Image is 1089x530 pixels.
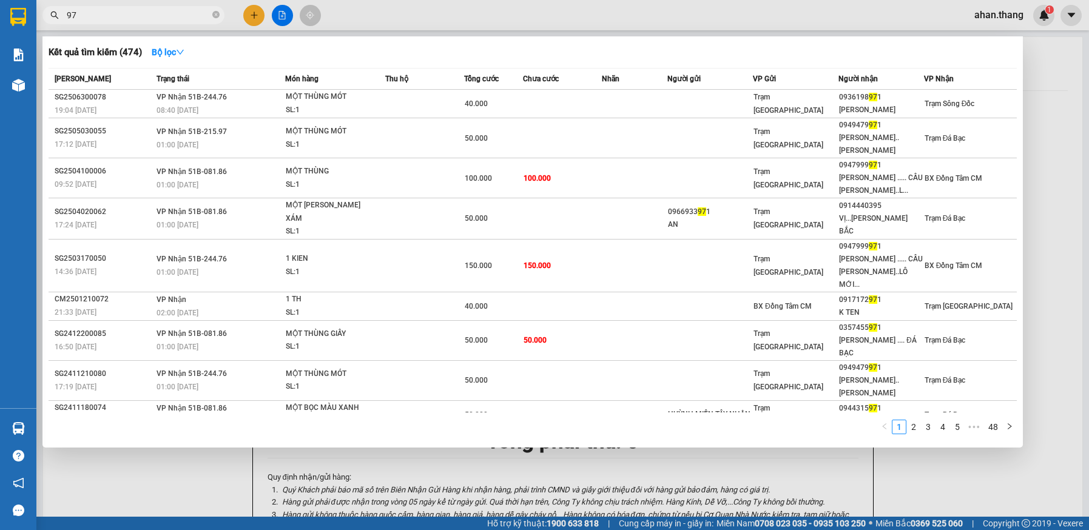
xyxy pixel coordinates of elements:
div: 0908087654 [79,54,202,71]
span: 01:00 [DATE] [157,141,198,149]
span: ••• [965,420,984,434]
div: SG2505030055 [55,125,153,138]
span: 16:50 [DATE] [55,343,96,351]
span: 97 [869,363,877,372]
span: 97 [869,242,877,250]
div: SL: 1 [286,380,377,394]
span: Món hàng [285,75,319,83]
span: down [176,48,184,56]
div: [PERSON_NAME] ..... CẦU [PERSON_NAME]..L... [839,172,923,197]
div: MỘT THÙNG MÓT [286,367,377,381]
span: 01:00 [DATE] [157,383,198,391]
li: 5 [950,420,965,434]
span: 97 [869,404,877,412]
div: 0949479 1 [839,361,923,374]
span: CR : [9,79,28,92]
span: Trạm [GEOGRAPHIC_DATA] [754,404,823,426]
span: Trạm Đá Bạc [925,376,966,384]
span: 01:00 [DATE] [157,181,198,189]
div: MỘT THÙNG [286,165,377,178]
li: 1 [892,420,906,434]
div: [PERSON_NAME]..[PERSON_NAME] [839,374,923,400]
span: 09:52 [DATE] [55,180,96,189]
div: [PERSON_NAME] ..... CẦU [PERSON_NAME]..LÔ MỚI... [839,253,923,291]
span: Trạm Đá Bạc [925,411,966,419]
span: 150.000 [524,261,551,270]
span: VP Nhận 51B-081.86 [157,404,227,412]
span: Trạm Sông Đốc [925,99,975,108]
span: search [50,11,59,19]
div: MỘT BỌC MÀU XANH [286,401,377,415]
span: Người gửi [667,75,701,83]
div: VỊ...[PERSON_NAME] BẮC [839,212,923,238]
span: Trạng thái [157,75,189,83]
span: 97 [698,207,706,216]
span: Trạm [GEOGRAPHIC_DATA] [754,329,823,351]
span: VP Nhận 51B-081.86 [157,329,227,338]
div: MỘT THÙNG MÓT [286,90,377,104]
span: 100.000 [524,174,551,183]
span: question-circle [13,450,24,461]
span: VP Nhận [924,75,954,83]
img: warehouse-icon [12,422,25,435]
span: 02:00 [DATE] [157,309,198,317]
div: [PERSON_NAME]..[PERSON_NAME] [839,132,923,157]
li: Next 5 Pages [965,420,984,434]
span: [PERSON_NAME] [55,75,111,83]
span: Nhận: [79,12,108,24]
span: Trạm [GEOGRAPHIC_DATA] [754,255,823,277]
span: Trạm Đá Bạc [925,336,966,344]
span: 97 [869,93,877,101]
span: 17:24 [DATE] [55,221,96,229]
div: K TEN [839,306,923,319]
span: Trạm [GEOGRAPHIC_DATA] [925,302,1013,310]
span: 50.000 [465,134,488,143]
span: BX Đồng Tâm CM [754,302,812,310]
span: Thu hộ [385,75,408,83]
div: SG2412200085 [55,327,153,340]
button: left [877,420,892,434]
span: left [881,423,888,430]
div: 0947999 1 [839,159,923,172]
div: 30.000 [9,78,72,93]
a: 4 [936,420,949,434]
div: SG2504020062 [55,206,153,218]
li: 2 [906,420,921,434]
a: 3 [922,420,935,434]
span: 17:12 [DATE] [55,140,96,149]
div: 0944315 1 [839,402,923,415]
span: 40.000 [465,99,488,108]
span: VP Nhận 51B-244.76 [157,255,227,263]
div: SL: 1 [286,104,377,117]
span: BX Đồng Tâm CM [925,261,983,270]
span: VP Nhận 51B-081.86 [157,167,227,176]
input: Tìm tên, số ĐT hoặc mã đơn [67,8,210,22]
div: Trạm [GEOGRAPHIC_DATA] [79,10,202,39]
div: CM2501210072 [55,293,153,306]
span: Trạm [GEOGRAPHIC_DATA] [754,167,823,189]
div: AN [668,218,752,231]
span: right [1006,423,1013,430]
div: SL: 1 [286,225,377,238]
div: SL: 1 [286,306,377,320]
span: VP Nhận 51B-244.76 [157,369,227,378]
span: 50.000 [524,336,547,344]
div: 1 KIEN [286,252,377,266]
div: 0947999 1 [839,240,923,253]
div: 1 TH [286,293,377,306]
div: 0949479 1 [839,119,923,132]
span: Trạm [GEOGRAPHIC_DATA] [754,207,823,229]
span: close-circle [212,10,220,21]
a: 2 [907,420,920,434]
a: 5 [951,420,964,434]
span: Trạm Đá Bạc [925,214,966,223]
span: 01:00 [DATE] [157,343,198,351]
div: MỘT THÙNG MÓT [286,125,377,138]
span: VP Gửi [753,75,776,83]
a: 1 [892,420,906,434]
div: MỘT THÙNG GIẤY [286,327,377,341]
span: 19:04 [DATE] [55,106,96,115]
div: SL: 1 [286,340,377,354]
span: Trạm [GEOGRAPHIC_DATA] [754,369,823,391]
span: VP Nhận 51B-081.86 [157,207,227,216]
